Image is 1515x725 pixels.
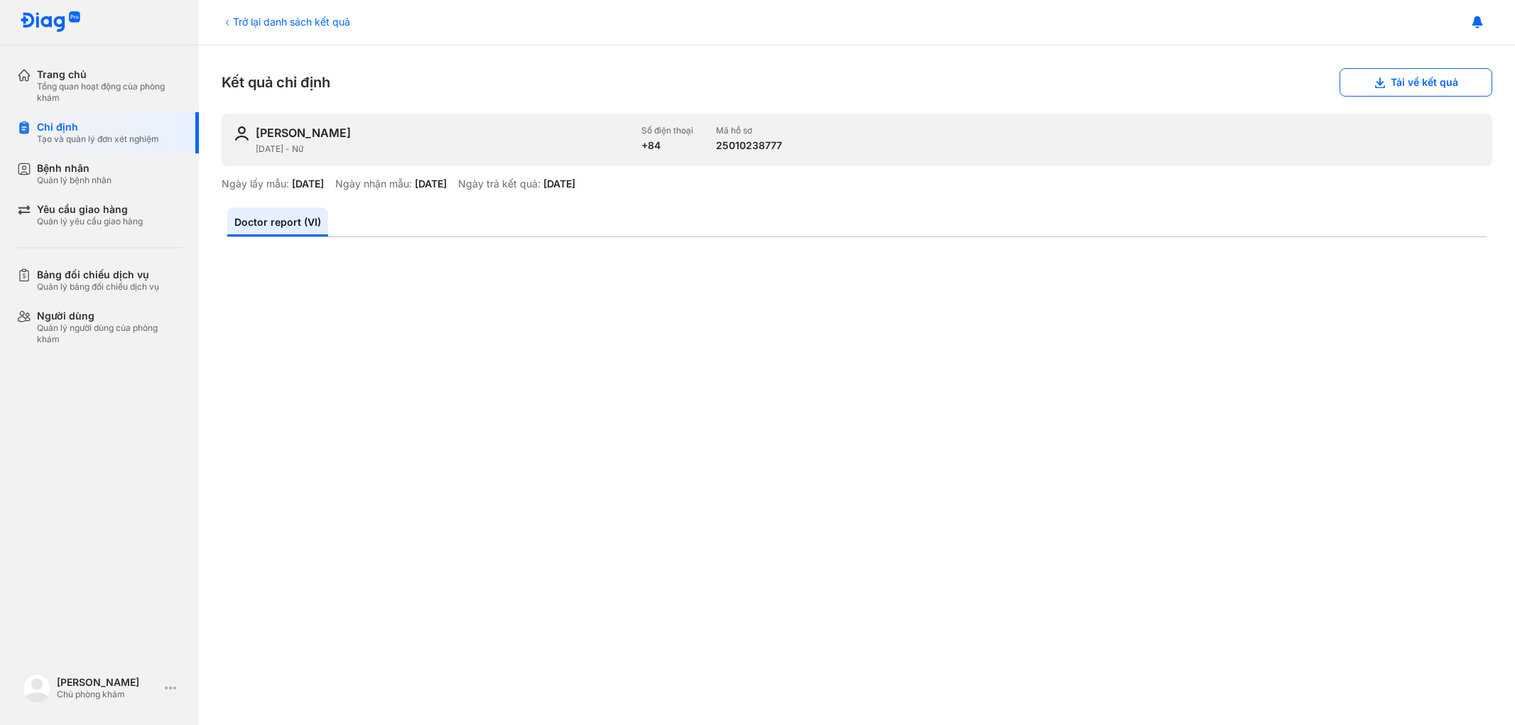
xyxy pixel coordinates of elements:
button: Tải về kết quả [1340,68,1492,97]
div: Quản lý yêu cầu giao hàng [37,216,143,227]
div: [PERSON_NAME] [256,125,351,141]
div: Chỉ định [37,121,159,133]
img: logo [23,674,51,702]
div: Tạo và quản lý đơn xét nghiệm [37,133,159,145]
div: Trang chủ [37,68,182,81]
img: logo [20,11,81,33]
div: Người dùng [37,310,182,322]
div: Mã hồ sơ [716,125,782,136]
div: Bệnh nhân [37,162,112,175]
div: Số điện thoại [641,125,693,136]
div: Quản lý bệnh nhân [37,175,112,186]
div: Bảng đối chiếu dịch vụ [37,268,159,281]
div: Ngày trả kết quả: [458,178,541,190]
div: Quản lý bảng đối chiếu dịch vụ [37,281,159,293]
div: [DATE] [543,178,575,190]
div: Yêu cầu giao hàng [37,203,143,216]
div: [DATE] [292,178,324,190]
div: 25010238777 [716,139,782,152]
div: Ngày lấy mẫu: [222,178,289,190]
div: [PERSON_NAME] [57,676,159,689]
div: Quản lý người dùng của phòng khám [37,322,182,345]
div: Trở lại danh sách kết quả [222,14,350,29]
div: [DATE] - Nữ [256,143,630,155]
div: Kết quả chỉ định [222,68,1492,97]
img: user-icon [233,125,250,142]
div: +84 [641,139,693,152]
div: Ngày nhận mẫu: [335,178,412,190]
div: Chủ phòng khám [57,689,159,700]
div: [DATE] [415,178,447,190]
div: Tổng quan hoạt động của phòng khám [37,81,182,104]
a: Doctor report (VI) [227,207,328,236]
